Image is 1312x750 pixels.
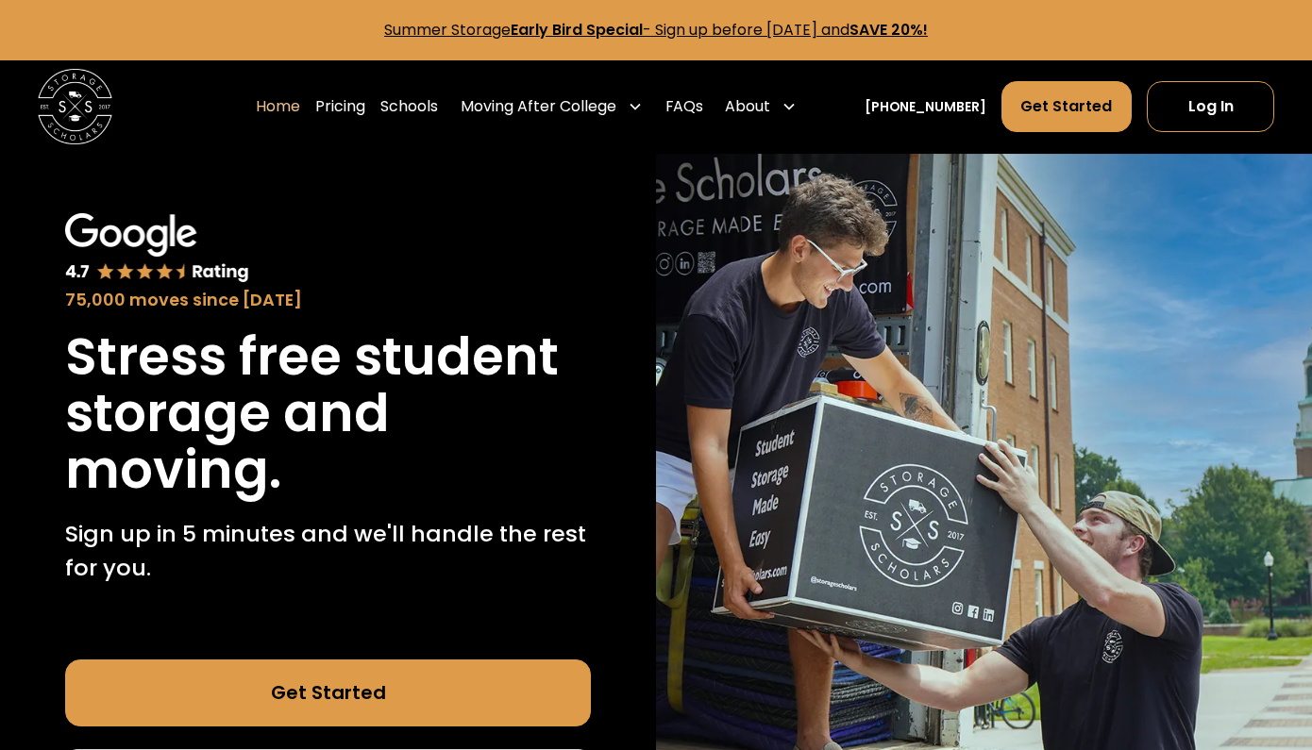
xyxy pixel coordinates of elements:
[65,517,590,585] p: Sign up in 5 minutes and we'll handle the rest for you.
[65,213,249,284] img: Google 4.7 star rating
[65,659,590,727] a: Get Started
[865,97,986,117] a: [PHONE_NUMBER]
[665,80,703,133] a: FAQs
[1001,81,1133,132] a: Get Started
[511,19,643,41] strong: Early Bird Special
[380,80,438,133] a: Schools
[256,80,300,133] a: Home
[384,19,928,41] a: Summer StorageEarly Bird Special- Sign up before [DATE] andSAVE 20%!
[849,19,928,41] strong: SAVE 20%!
[453,80,650,133] div: Moving After College
[725,95,770,118] div: About
[1147,81,1274,132] a: Log In
[461,95,616,118] div: Moving After College
[65,328,590,498] h1: Stress free student storage and moving.
[38,69,112,143] a: home
[65,288,590,313] div: 75,000 moves since [DATE]
[38,69,112,143] img: Storage Scholars main logo
[717,80,804,133] div: About
[315,80,365,133] a: Pricing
